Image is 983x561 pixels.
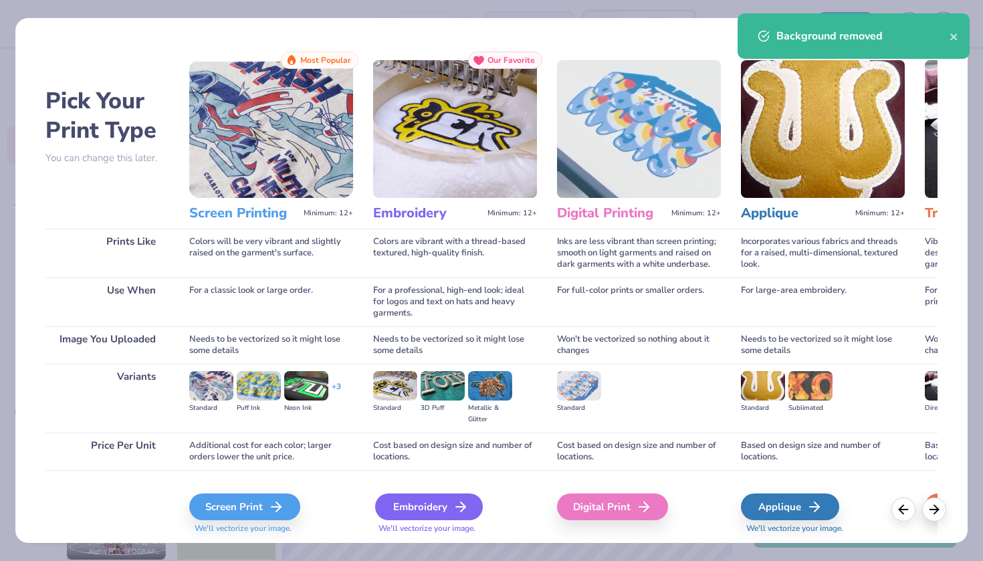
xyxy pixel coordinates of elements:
[373,60,537,198] img: Embroidery
[373,229,537,277] div: Colors are vibrant with a thread-based textured, high-quality finish.
[925,403,969,414] div: Direct-to-film
[855,209,905,218] span: Minimum: 12+
[557,60,721,198] img: Digital Printing
[557,433,721,470] div: Cost based on design size and number of locations.
[557,277,721,326] div: For full-color prints or smaller orders.
[421,371,465,401] img: 3D Puff
[557,326,721,364] div: Won't be vectorized so nothing about it changes
[375,493,483,520] div: Embroidery
[741,493,839,520] div: Applique
[304,209,353,218] span: Minimum: 12+
[189,205,298,222] h3: Screen Printing
[373,403,417,414] div: Standard
[373,326,537,364] div: Needs to be vectorized so it might lose some details
[557,229,721,277] div: Inks are less vibrant than screen printing; smooth on light garments and raised on dark garments ...
[237,403,281,414] div: Puff Ink
[741,229,905,277] div: Incorporates various fabrics and threads for a raised, multi-dimensional, textured look.
[189,433,353,470] div: Additional cost for each color; larger orders lower the unit price.
[950,28,959,44] button: close
[468,403,512,425] div: Metallic & Glitter
[373,523,537,534] span: We'll vectorize your image.
[373,277,537,326] div: For a professional, high-end look; ideal for logos and text on hats and heavy garments.
[741,277,905,326] div: For large-area embroidery.
[741,205,850,222] h3: Applique
[741,326,905,364] div: Needs to be vectorized so it might lose some details
[284,403,328,414] div: Neon Ink
[373,433,537,470] div: Cost based on design size and number of locations.
[557,205,666,222] h3: Digital Printing
[189,326,353,364] div: Needs to be vectorized so it might lose some details
[189,277,353,326] div: For a classic look or large order.
[189,371,233,401] img: Standard
[189,403,233,414] div: Standard
[925,371,969,401] img: Direct-to-film
[332,381,341,404] div: + 3
[468,371,512,401] img: Metallic & Glitter
[557,493,668,520] div: Digital Print
[189,60,353,198] img: Screen Printing
[741,403,785,414] div: Standard
[741,523,905,534] span: We'll vectorize your image.
[189,523,353,534] span: We'll vectorize your image.
[741,60,905,198] img: Applique
[671,209,721,218] span: Minimum: 12+
[487,55,535,65] span: Our Favorite
[284,371,328,401] img: Neon Ink
[557,371,601,401] img: Standard
[300,55,351,65] span: Most Popular
[45,277,169,326] div: Use When
[741,433,905,470] div: Based on design size and number of locations.
[373,205,482,222] h3: Embroidery
[45,152,169,164] p: You can change this later.
[45,86,169,145] h2: Pick Your Print Type
[421,403,465,414] div: 3D Puff
[189,229,353,277] div: Colors will be very vibrant and slightly raised on the garment's surface.
[487,209,537,218] span: Minimum: 12+
[788,403,833,414] div: Sublimated
[45,433,169,470] div: Price Per Unit
[45,326,169,364] div: Image You Uploaded
[45,229,169,277] div: Prints Like
[776,28,950,44] div: Background removed
[45,364,169,433] div: Variants
[788,371,833,401] img: Sublimated
[557,403,601,414] div: Standard
[373,371,417,401] img: Standard
[741,371,785,401] img: Standard
[237,371,281,401] img: Puff Ink
[189,493,300,520] div: Screen Print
